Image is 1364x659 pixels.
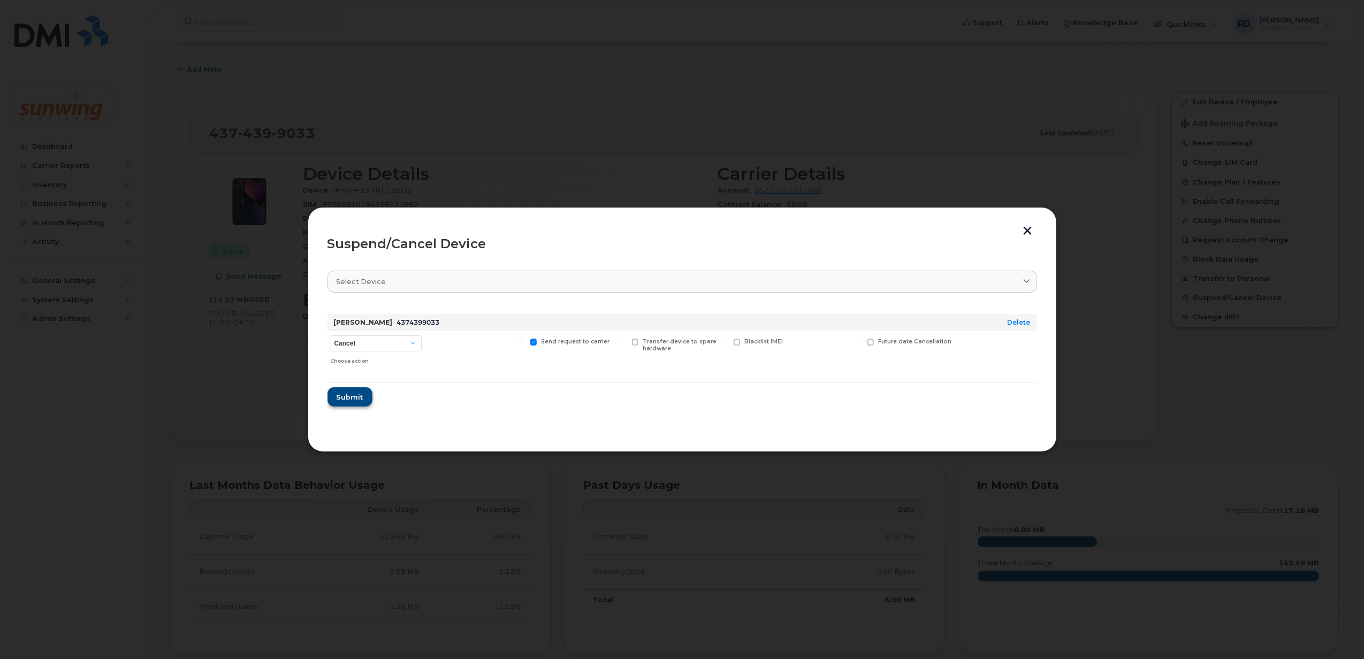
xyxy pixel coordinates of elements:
a: Select device [327,271,1037,293]
span: Send request to carrier [541,338,609,345]
span: Blacklist IMEI [744,338,783,345]
span: Future date Cancellation [878,338,951,345]
input: Transfer device to spare hardware [619,339,624,344]
div: Choose action [330,353,421,365]
span: Select device [337,277,386,287]
input: Blacklist IMEI [721,339,726,344]
strong: [PERSON_NAME] [334,318,393,326]
span: Submit [337,392,363,402]
span: Transfer device to spare hardware [643,338,717,352]
a: Delete [1008,318,1031,326]
div: Suspend/Cancel Device [327,237,1037,250]
button: Submit [327,387,372,407]
span: 4374399033 [397,318,440,326]
input: Future date Cancellation [855,339,860,344]
input: Send request to carrier [517,339,523,344]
